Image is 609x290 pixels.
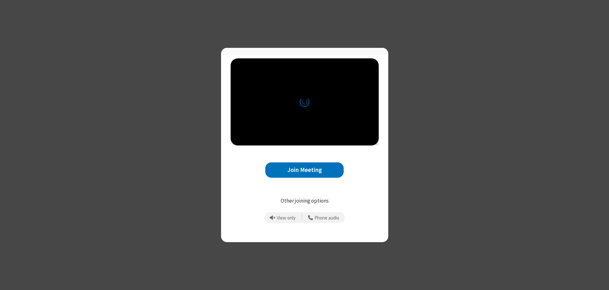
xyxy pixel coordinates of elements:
span: View only [277,215,296,221]
span: Phone audio [314,215,339,221]
button: Use your phone for mic and speaker while you view the meeting on this device. [306,212,342,223]
button: Prevent echo when there is already an active mic and speaker in the room. [268,212,298,223]
span: | [301,213,303,222]
p: Other joining options [231,197,379,205]
button: Join Meeting [265,162,344,178]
